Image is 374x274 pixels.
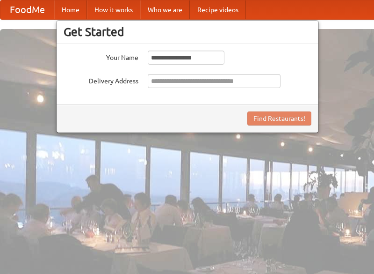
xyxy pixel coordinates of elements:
a: How it works [87,0,140,19]
label: Delivery Address [64,74,138,86]
button: Find Restaurants! [247,111,311,126]
h3: Get Started [64,25,311,39]
a: Home [54,0,87,19]
a: FoodMe [0,0,54,19]
a: Who we are [140,0,190,19]
label: Your Name [64,51,138,62]
a: Recipe videos [190,0,246,19]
